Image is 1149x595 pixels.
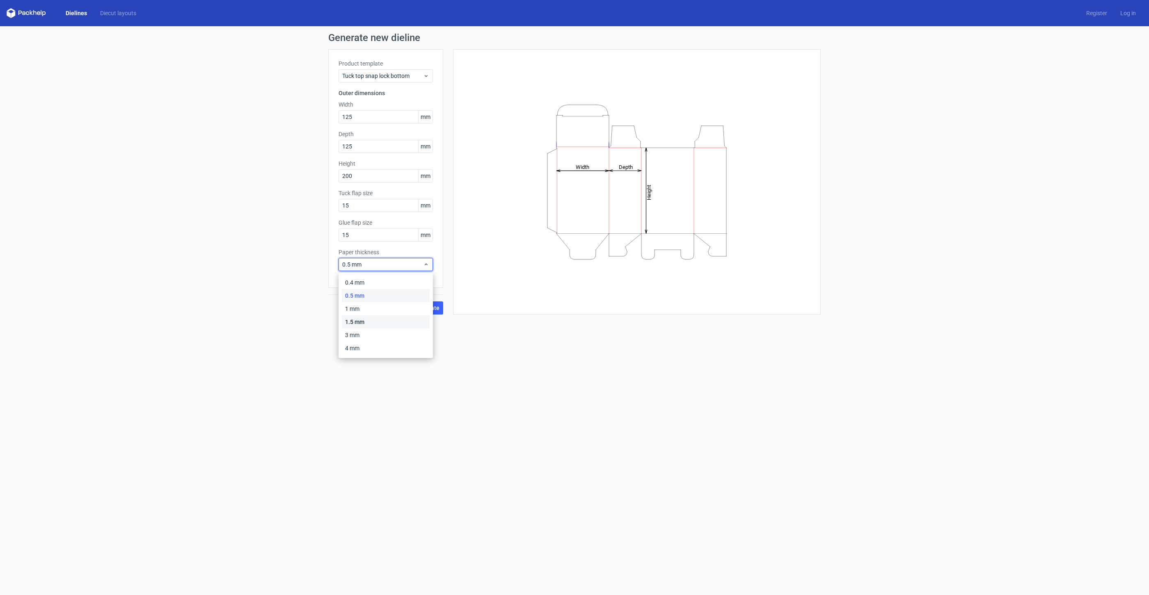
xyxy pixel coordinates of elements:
a: Dielines [59,9,94,17]
tspan: Width [576,164,589,170]
div: 3 mm [342,328,430,342]
label: Height [339,160,433,168]
label: Glue flap size [339,219,433,227]
div: 4 mm [342,342,430,355]
span: mm [418,199,433,212]
label: Tuck flap size [339,189,433,197]
a: Log in [1114,9,1142,17]
div: 1.5 mm [342,315,430,328]
span: mm [418,229,433,241]
h3: Outer dimensions [339,89,433,97]
tspan: Depth [619,164,633,170]
a: Diecut layouts [94,9,143,17]
h1: Generate new dieline [328,33,821,43]
tspan: Height [646,185,652,200]
div: 0.5 mm [342,289,430,302]
span: mm [418,111,433,123]
label: Product template [339,59,433,68]
label: Width [339,100,433,109]
div: 1 mm [342,302,430,315]
span: Tuck top snap lock bottom [342,72,423,80]
label: Depth [339,130,433,138]
span: mm [418,170,433,182]
span: 0.5 mm [342,260,423,269]
span: mm [418,140,433,153]
a: Register [1080,9,1114,17]
label: Paper thickness [339,248,433,256]
div: 0.4 mm [342,276,430,289]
